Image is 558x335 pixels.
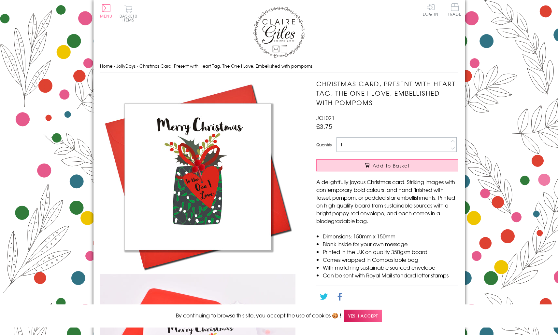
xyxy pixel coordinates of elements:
[316,122,332,131] span: £3.75
[139,63,312,69] span: Christmas Card, Present with Heart Tag, The One I Love, Embellished with pompoms
[100,4,113,18] button: Menu
[120,5,137,22] button: Basket0 items
[423,3,438,16] a: Log In
[323,248,458,256] li: Printed in the U.K on quality 350gsm board
[323,271,458,279] li: Can be sent with Royal Mail standard letter stamps
[137,63,138,69] span: ›
[344,310,382,322] span: Yes, I accept
[100,13,113,19] span: Menu
[316,79,458,107] h1: Christmas Card, Present with Heart Tag, The One I Love, Embellished with pompoms
[316,114,335,122] span: JOL021
[316,142,332,148] label: Quantity
[323,232,458,240] li: Dimensions: 150mm x 150mm
[323,240,458,248] li: Blank inside for your own message
[316,159,458,171] button: Add to Basket
[114,63,115,69] span: ›
[100,79,295,274] img: Christmas Card, Present with Heart Tag, The One I Love, Embellished with pompoms
[448,3,462,16] span: Trade
[253,7,305,58] img: Claire Giles Greetings Cards
[323,256,458,263] li: Comes wrapped in Compostable bag
[122,13,137,23] span: 0 items
[373,162,410,169] span: Add to Basket
[100,60,458,73] nav: breadcrumbs
[100,63,112,69] a: Home
[323,263,458,271] li: With matching sustainable sourced envelope
[448,3,462,17] a: Trade
[116,63,136,69] a: JollyDays
[316,178,458,225] p: A delightfully joyous Christmas card. Striking images with contemporary bold colours, and hand fi...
